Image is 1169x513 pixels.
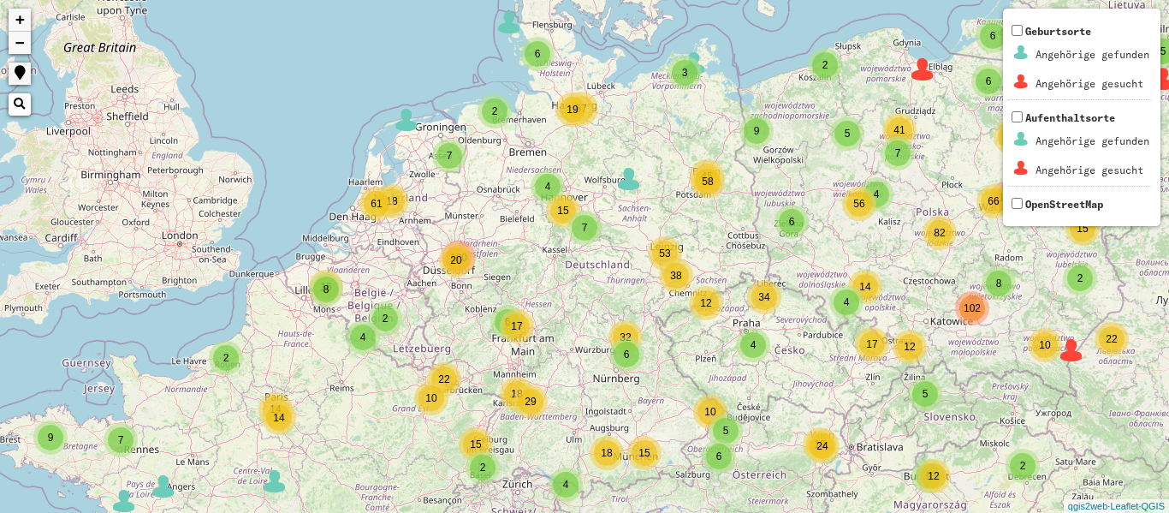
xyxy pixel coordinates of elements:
[700,297,711,309] span: 12
[1141,501,1165,511] a: QGIS
[1012,111,1023,122] input: AufenthaltsorteAngehörige gefundenAngehörige gesucht
[492,105,498,117] span: 2
[716,450,722,462] span: 6
[1068,501,1107,511] a: qgis2web
[859,281,870,293] span: 14
[758,291,769,303] span: 34
[48,432,54,444] span: 9
[525,396,536,408] span: 29
[383,313,389,325] span: 2
[9,32,31,54] a: Zoom out
[844,296,850,308] span: 4
[986,75,992,87] span: 6
[1035,41,1150,69] td: Angehörige gefunden
[567,104,578,116] span: 19
[702,176,713,188] span: 58
[620,331,631,343] span: 32
[9,63,31,85] a: Show me where I am
[1012,25,1023,36] input: GeburtsorteAngehörige gefundenAngehörige gesucht
[670,270,681,282] span: 38
[545,181,551,193] span: 4
[1035,157,1150,184] td: Angehörige gesucht
[1008,25,1152,99] span: Geburtsorte
[990,30,996,42] span: 6
[638,447,650,459] span: 15
[751,339,757,351] span: 4
[1039,339,1050,351] span: 10
[1160,45,1166,57] span: 5
[723,425,729,437] span: 5
[816,440,828,452] span: 24
[1020,460,1026,472] span: 2
[934,227,945,239] span: 82
[845,128,851,140] span: 5
[438,373,449,385] span: 22
[904,341,915,353] span: 12
[704,406,715,418] span: 10
[874,188,880,200] span: 4
[1011,71,1032,92] img: Geburtsorte_2_Angeh%C3%B6rigegesucht1.png
[789,216,795,228] span: 6
[866,338,877,350] span: 17
[386,195,397,207] span: 18
[964,302,981,314] span: 102
[1011,42,1032,63] img: Geburtsorte_2_Angeh%C3%B6rigegefunden0.png
[1011,158,1032,179] img: Aufenthaltsorte_1_Angeh%C3%B6rigegesucht1.png
[582,222,588,234] span: 7
[1077,223,1088,235] span: 15
[425,392,436,404] span: 10
[9,9,31,32] a: Zoom in
[557,205,568,217] span: 15
[853,198,864,210] span: 56
[624,349,630,361] span: 6
[1077,272,1083,284] span: 2
[371,198,382,210] span: 61
[895,147,901,159] span: 7
[273,412,284,424] span: 14
[893,124,905,136] span: 41
[1035,70,1150,98] td: Angehörige gesucht
[535,48,541,60] span: 6
[659,248,670,259] span: 53
[1106,333,1117,345] span: 22
[223,352,229,364] span: 2
[1008,111,1152,186] span: Aufenthaltsorte
[511,320,522,332] span: 17
[360,331,366,343] span: 4
[450,254,461,266] span: 20
[996,277,1002,289] span: 8
[988,195,999,207] span: 66
[923,388,929,400] span: 5
[1035,128,1150,155] td: Angehörige gefunden
[1012,198,1023,209] input: OpenStreetMap
[1011,128,1032,150] img: Aufenthaltsorte_1_Angeh%C3%B6rigegefunden0.png
[1110,501,1138,511] a: Leaflet
[601,447,612,459] span: 18
[447,150,453,162] span: 7
[323,283,329,295] span: 8
[822,59,828,71] span: 2
[118,434,124,446] span: 7
[511,388,522,400] span: 18
[682,67,688,79] span: 3
[480,462,486,474] span: 2
[1025,198,1103,211] span: OpenStreetMap
[754,125,760,137] span: 9
[928,470,939,482] span: 12
[470,438,481,450] span: 15
[563,479,569,491] span: 4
